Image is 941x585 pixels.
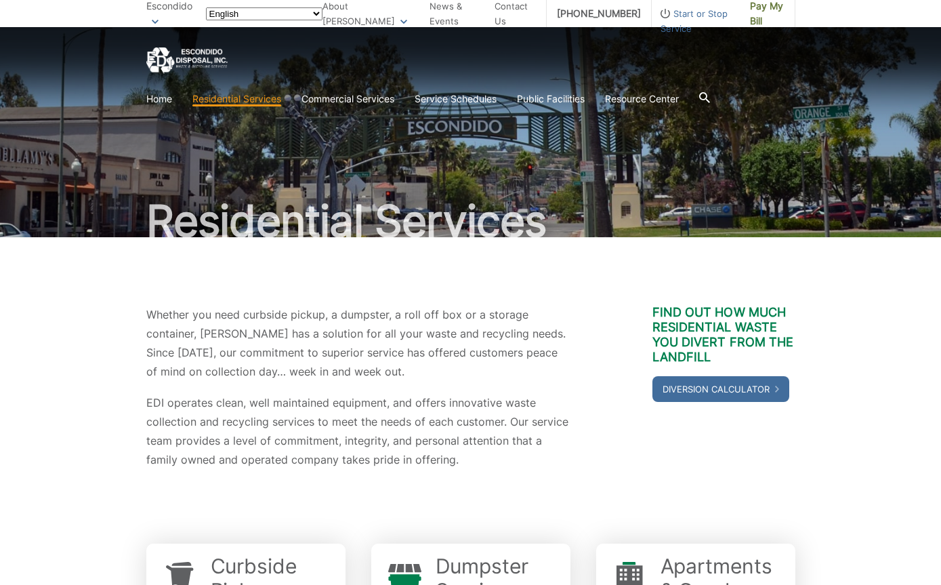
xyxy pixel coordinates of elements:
[415,92,497,106] a: Service Schedules
[146,393,570,469] p: EDI operates clean, well maintained equipment, and offers innovative waste collection and recycli...
[146,305,570,381] p: Whether you need curbside pickup, a dumpster, a roll off box or a storage container, [PERSON_NAME...
[652,305,795,365] h3: Find out how much residential waste you divert from the landfill
[146,47,228,74] a: EDCD logo. Return to the homepage.
[517,92,585,106] a: Public Facilities
[206,7,322,20] select: Select a language
[652,376,789,402] a: Diversion Calculator
[605,92,679,106] a: Resource Center
[301,92,394,106] a: Commercial Services
[146,199,795,243] h1: Residential Services
[192,92,281,106] a: Residential Services
[146,92,172,106] a: Home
